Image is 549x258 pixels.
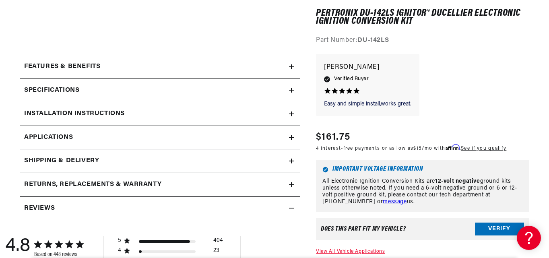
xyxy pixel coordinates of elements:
h1: PerTronix DU-142LS Ignitor® Ducellier Electronic Ignition Conversion Kit [316,9,529,26]
h2: Returns, Replacements & Warranty [24,180,161,190]
h2: Reviews [24,203,55,214]
p: 4 interest-free payments or as low as /mo with . [316,145,506,153]
summary: Specifications [20,79,300,102]
h6: Important Voltage Information [322,167,522,173]
a: Applications [20,126,300,150]
summary: Returns, Replacements & Warranty [20,173,300,196]
div: 4 [118,247,122,254]
div: 5 [118,237,122,244]
summary: Shipping & Delivery [20,149,300,173]
p: [PERSON_NAME] [324,62,411,73]
p: Easy and simple install,works great. [324,100,411,108]
a: See if you qualify - Learn more about Affirm Financing (opens in modal) [461,147,506,151]
span: Applications [24,132,73,143]
div: 4 star by 23 reviews [118,247,223,257]
h2: Specifications [24,85,79,96]
div: 23 [213,247,219,257]
span: $15 [413,147,422,151]
div: Part Number: [316,36,529,46]
h2: Shipping & Delivery [24,156,99,166]
strong: 12-volt negative [435,178,480,184]
div: 5 star by 404 reviews [118,237,223,247]
div: 404 [213,237,223,247]
div: 4.8 [5,236,30,258]
div: Based on 448 reviews [34,252,83,258]
a: View All Vehicle Applications [316,250,385,254]
p: All Electronic Ignition Conversion Kits are ground kits unless otherwise noted. If you need a 6-v... [322,178,522,205]
h2: Features & Benefits [24,62,100,72]
summary: Features & Benefits [20,55,300,78]
summary: Installation instructions [20,102,300,126]
span: Affirm [446,144,460,151]
summary: Reviews [20,197,300,220]
strong: DU-142LS [357,37,389,44]
div: Does This part fit My vehicle? [321,226,406,233]
button: Verify [475,223,524,236]
h2: Installation instructions [24,109,125,119]
span: Verified Buyer [334,75,369,84]
a: message [383,199,407,205]
span: $161.75 [316,130,350,145]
